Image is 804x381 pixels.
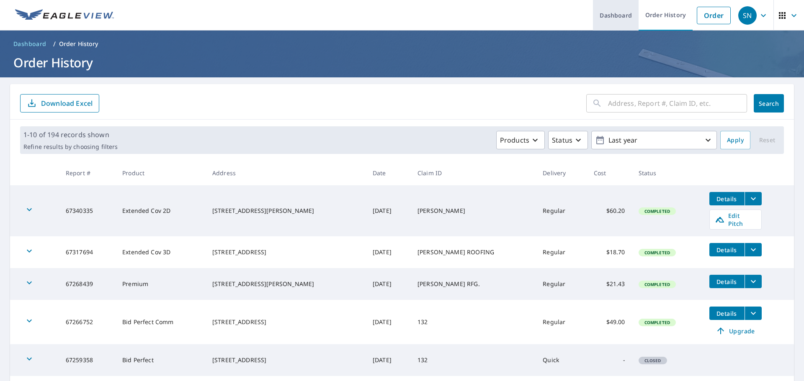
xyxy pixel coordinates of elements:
span: Details [714,309,740,317]
button: filesDropdownBtn-67317694 [745,243,762,256]
nav: breadcrumb [10,37,794,51]
span: Details [714,278,740,286]
th: Status [632,161,703,185]
td: [DATE] [366,268,411,300]
div: SN [738,6,757,25]
td: 132 [411,344,536,376]
td: Regular [536,185,587,236]
td: 132 [411,300,536,344]
td: 67268439 [59,268,116,300]
th: Claim ID [411,161,536,185]
button: Download Excel [20,94,99,113]
div: [STREET_ADDRESS][PERSON_NAME] [212,280,359,288]
button: detailsBtn-67268439 [709,275,745,288]
button: filesDropdownBtn-67266752 [745,307,762,320]
td: Regular [536,236,587,268]
td: [DATE] [366,344,411,376]
p: Products [500,135,529,145]
img: EV Logo [15,9,114,22]
a: Upgrade [709,324,762,338]
td: Extended Cov 2D [116,185,206,236]
td: Quick [536,344,587,376]
span: Closed [639,358,666,363]
td: Regular [536,268,587,300]
td: $18.70 [587,236,632,268]
button: Search [754,94,784,113]
td: [PERSON_NAME] [411,185,536,236]
td: [DATE] [366,300,411,344]
span: Search [760,100,777,107]
p: Refine results by choosing filters [23,143,118,151]
button: detailsBtn-67266752 [709,307,745,320]
span: Dashboard [13,40,46,48]
th: Delivery [536,161,587,185]
button: Apply [720,131,750,149]
button: detailsBtn-67317694 [709,243,745,256]
th: Cost [587,161,632,185]
p: 1-10 of 194 records shown [23,130,118,140]
p: Download Excel [41,99,93,108]
li: / [53,39,56,49]
span: Details [714,246,740,254]
th: Date [366,161,411,185]
th: Product [116,161,206,185]
button: filesDropdownBtn-67340335 [745,192,762,205]
td: - [587,344,632,376]
span: Completed [639,208,675,214]
p: Status [552,135,572,145]
button: filesDropdownBtn-67268439 [745,275,762,288]
th: Address [206,161,366,185]
div: [STREET_ADDRESS] [212,248,359,256]
div: [STREET_ADDRESS] [212,318,359,326]
td: [DATE] [366,236,411,268]
td: [PERSON_NAME] ROOFING [411,236,536,268]
td: 67340335 [59,185,116,236]
span: Completed [639,281,675,287]
td: 67317694 [59,236,116,268]
td: Extended Cov 3D [116,236,206,268]
a: Order [697,7,731,24]
td: $21.43 [587,268,632,300]
th: Report # [59,161,116,185]
span: Apply [727,135,744,146]
td: $60.20 [587,185,632,236]
td: Bid Perfect Comm [116,300,206,344]
span: Details [714,195,740,203]
a: Edit Pitch [709,210,762,230]
span: Upgrade [714,326,757,336]
td: 67259358 [59,344,116,376]
td: [PERSON_NAME] RFG. [411,268,536,300]
input: Address, Report #, Claim ID, etc. [608,92,747,115]
span: Completed [639,320,675,325]
td: Premium [116,268,206,300]
span: Edit Pitch [715,212,756,228]
td: $49.00 [587,300,632,344]
span: Completed [639,250,675,256]
p: Last year [605,133,703,148]
button: detailsBtn-67340335 [709,192,745,205]
button: Last year [591,131,717,149]
td: [DATE] [366,185,411,236]
button: Status [548,131,588,149]
td: Bid Perfect [116,344,206,376]
td: Regular [536,300,587,344]
div: [STREET_ADDRESS][PERSON_NAME] [212,207,359,215]
button: Products [496,131,545,149]
a: Dashboard [10,37,50,51]
div: [STREET_ADDRESS] [212,356,359,364]
h1: Order History [10,54,794,71]
td: 67266752 [59,300,116,344]
p: Order History [59,40,98,48]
